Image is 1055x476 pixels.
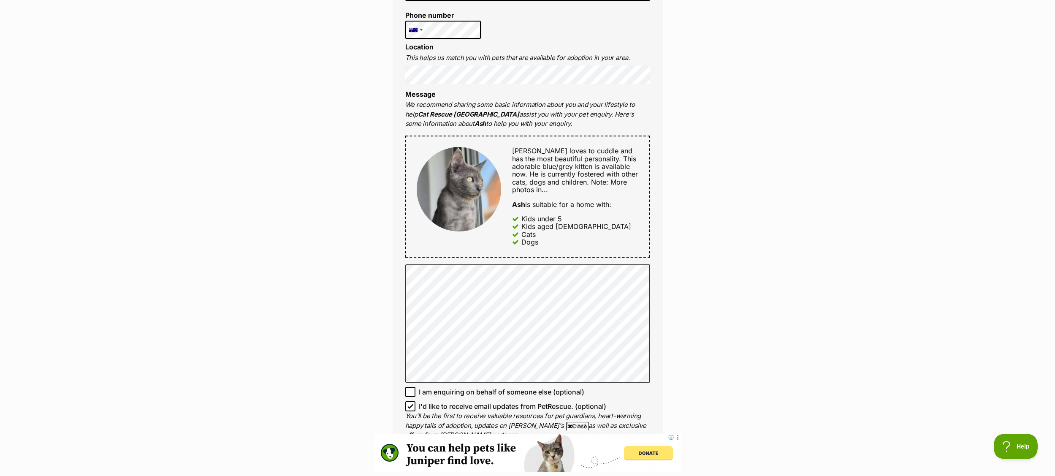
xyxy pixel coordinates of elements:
[566,422,589,430] span: Close
[521,223,631,230] div: Kids aged [DEMOGRAPHIC_DATA]
[512,200,525,209] strong: Ash
[405,90,436,98] label: Message
[405,100,650,129] p: We recommend sharing some basic information about you and your lifestyle to help assist you with ...
[419,401,606,411] span: I'd like to receive email updates from PetRescue. (optional)
[417,147,501,231] img: Ash
[405,411,650,440] p: You'll be the first to receive valuable resources for pet guardians, heart-warming happy tails of...
[405,53,650,63] p: This helps us match you with pets that are available for adoption in your area.
[418,110,519,118] strong: Cat Rescue [GEOGRAPHIC_DATA]
[521,215,562,223] div: Kids under 5
[994,434,1038,459] iframe: Help Scout Beacon - Open
[374,434,681,472] iframe: Advertisement
[406,21,425,39] div: Australia: +61
[521,231,536,238] div: Cats
[419,387,584,397] span: I am enquiring on behalf of someone else (optional)
[405,43,434,51] label: Location
[512,201,638,208] div: is suitable for a home with:
[405,11,481,19] label: Phone number
[512,178,627,194] span: Note: More photos in...
[521,238,538,246] div: Dogs
[512,170,638,186] span: He is currently fostered with other cats, dogs and children.
[475,120,486,128] strong: Ash
[512,147,636,178] span: [PERSON_NAME] loves to cuddle and has the most beautiful personality. This adorable blue/grey kit...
